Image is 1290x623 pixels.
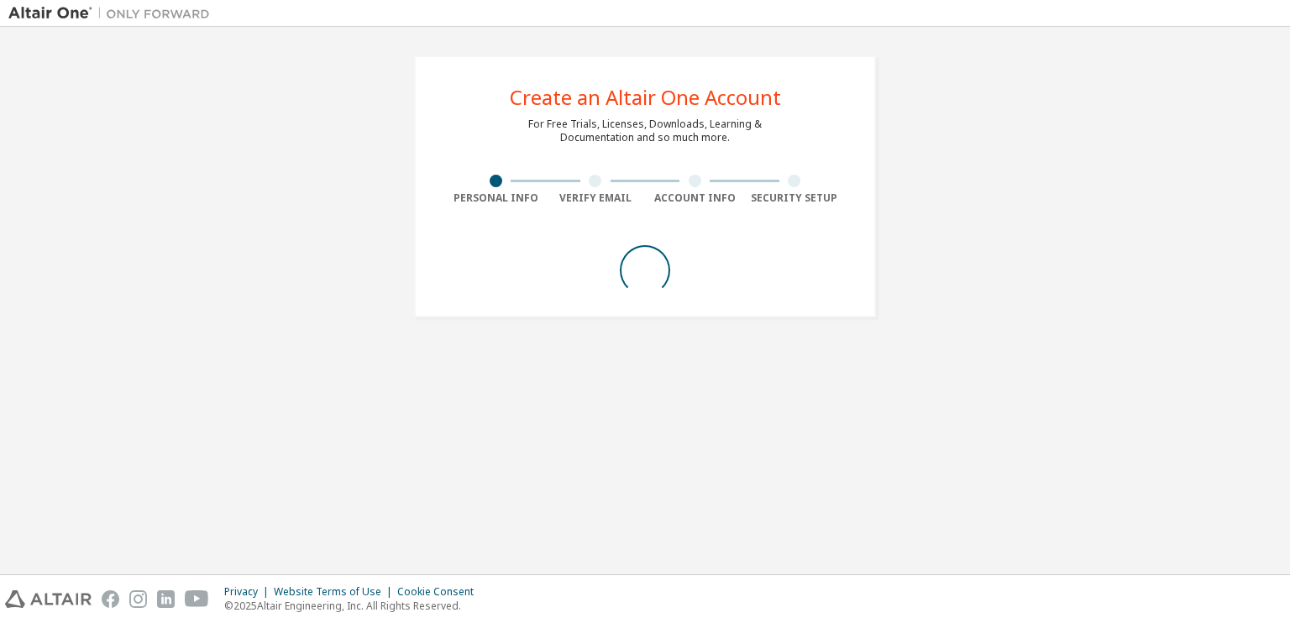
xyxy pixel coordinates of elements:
img: instagram.svg [129,590,147,608]
div: Personal Info [446,191,546,205]
div: Create an Altair One Account [510,87,781,107]
img: linkedin.svg [157,590,175,608]
div: Cookie Consent [397,585,484,599]
div: Security Setup [745,191,845,205]
img: youtube.svg [185,590,209,608]
img: Altair One [8,5,218,22]
p: © 2025 Altair Engineering, Inc. All Rights Reserved. [224,599,484,613]
div: Privacy [224,585,274,599]
img: altair_logo.svg [5,590,92,608]
div: Website Terms of Use [274,585,397,599]
img: facebook.svg [102,590,119,608]
div: For Free Trials, Licenses, Downloads, Learning & Documentation and so much more. [528,118,762,144]
div: Verify Email [546,191,646,205]
div: Account Info [645,191,745,205]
